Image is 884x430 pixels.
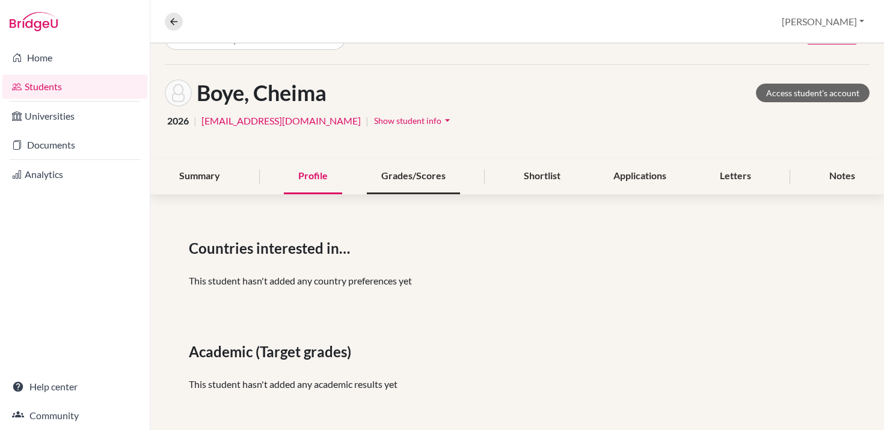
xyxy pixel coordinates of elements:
[509,159,575,194] div: Shortlist
[441,114,453,126] i: arrow_drop_down
[705,159,766,194] div: Letters
[189,238,355,259] span: Countries interested in…
[189,274,846,288] p: This student hasn't added any country preferences yet
[165,159,235,194] div: Summary
[2,404,147,428] a: Community
[374,115,441,126] span: Show student info
[599,159,681,194] div: Applications
[367,159,460,194] div: Grades/Scores
[756,84,870,102] a: Access student's account
[776,10,870,33] button: [PERSON_NAME]
[194,114,197,128] span: |
[2,46,147,70] a: Home
[366,114,369,128] span: |
[2,104,147,128] a: Universities
[815,159,870,194] div: Notes
[373,111,454,130] button: Show student infoarrow_drop_down
[2,162,147,186] a: Analytics
[284,159,342,194] div: Profile
[2,75,147,99] a: Students
[10,12,58,31] img: Bridge-U
[167,114,189,128] span: 2026
[189,341,356,363] span: Academic (Target grades)
[201,114,361,128] a: [EMAIL_ADDRESS][DOMAIN_NAME]
[2,375,147,399] a: Help center
[197,80,327,106] h1: Boye, Cheima
[189,377,846,392] p: This student hasn't added any academic results yet
[2,133,147,157] a: Documents
[165,79,192,106] img: Cheima Boye's avatar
